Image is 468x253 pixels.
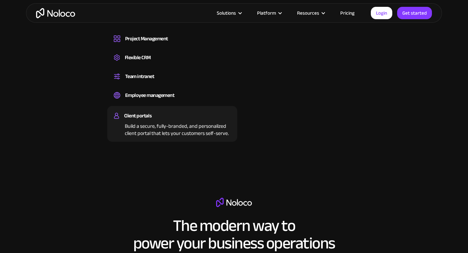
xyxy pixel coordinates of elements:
[332,9,363,17] a: Pricing
[371,7,392,19] a: Login
[217,9,236,17] div: Solutions
[125,53,151,62] div: Flexible CRM
[36,8,75,18] a: home
[297,9,319,17] div: Resources
[125,72,154,81] div: Team intranet
[125,90,175,100] div: Employee management
[209,9,249,17] div: Solutions
[125,34,168,44] div: Project Management
[114,81,231,83] div: Set up a central space for your team to collaborate, share information, and stay up to date on co...
[257,9,276,17] div: Platform
[289,9,332,17] div: Resources
[114,62,231,64] div: Create a custom CRM that you can adapt to your business’s needs, centralize your workflows, and m...
[249,9,289,17] div: Platform
[114,100,231,102] div: Easily manage employee information, track performance, and handle HR tasks from a single platform.
[133,217,335,252] h2: The modern way to power your business operations
[114,121,231,137] div: Build a secure, fully-branded, and personalized client portal that lets your customers self-serve.
[114,44,231,46] div: Design custom project management tools to speed up workflows, track progress, and optimize your t...
[124,111,151,121] div: Client portals
[397,7,432,19] a: Get started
